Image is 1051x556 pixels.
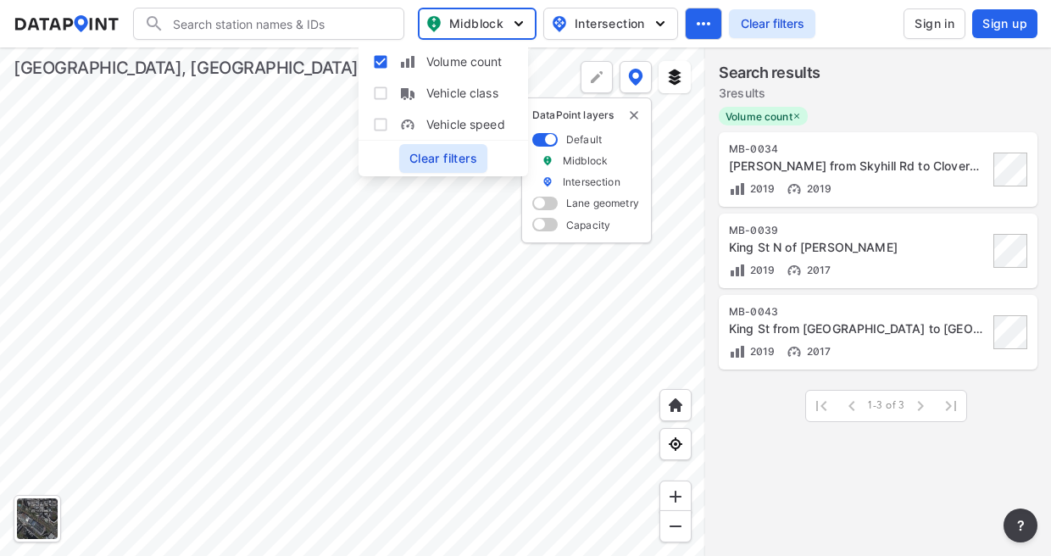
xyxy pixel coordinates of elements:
div: MB-0043 [729,305,988,319]
div: Zoom in [659,481,692,513]
button: External layers [659,61,691,93]
div: King St N of Janneys Ln [729,239,988,256]
button: Intersection [543,8,678,40]
img: w05fo9UQAAAAAElFTkSuQmCC [399,116,416,133]
label: 3 results [719,85,820,102]
span: 1-3 of 3 [867,399,905,413]
img: +XpAUvaXAN7GudzAAAAAElFTkSuQmCC [667,397,684,414]
span: 2019 [746,182,776,195]
img: marker_Intersection.6861001b.svg [542,175,553,189]
img: ZvzfEJKXnyWIrJytrsY285QMwk63cM6Drc+sIAAAAASUVORK5CYII= [667,488,684,505]
img: marker_Midblock.5ba75e30.svg [542,153,553,168]
img: MAAAAAElFTkSuQmCC [667,518,684,535]
label: Midblock [563,153,608,168]
span: ? [1014,515,1027,536]
img: S3KcC2PZAAAAAElFTkSuQmCC [399,85,416,102]
label: Default [566,132,602,147]
button: Sign up [972,9,1037,38]
label: Volume count [719,107,808,125]
label: Capacity [566,218,610,232]
a: Sign up [969,9,1037,38]
span: Next Page [905,391,936,421]
img: close-external-leyer.3061a1c7.svg [627,108,641,122]
label: Lane geometry [566,196,639,210]
img: layers.ee07997e.svg [666,69,683,86]
div: View my location [659,428,692,460]
button: delete [627,108,641,122]
div: Cambiar el mapa base [14,495,61,542]
div: Janneys Ln from Skyhill Rd to Cloverway Dr [729,158,988,175]
img: zXKTHG75SmCTpzeATkOMbMjAxYFTnPvh7K8Q9YYMXBy4Bd2Bwe9xdUQUqRsak2SDbAAAAABJRU5ErkJggg== [399,53,416,70]
span: Vehicle speed [426,115,505,133]
span: Midblock [426,14,525,34]
span: Clear filters [409,150,477,167]
img: 5YPKRKmlfpI5mqlR8AD95paCi+0kK1fRFDJSaMmawlwaeJcJwk9O2fotCW5ve9gAAAAASUVORK5CYII= [510,15,527,32]
img: map_pin_mid.602f9df1.svg [424,14,444,34]
img: dataPointLogo.9353c09d.svg [14,15,120,32]
button: Clear filters [729,9,815,38]
span: 2019 [746,345,776,358]
a: Sign in [900,8,969,39]
span: Sign up [982,15,1027,32]
img: data-point-layers.37681fc9.svg [628,69,643,86]
img: Volume count [729,181,746,197]
button: Sign in [904,8,965,39]
img: 5YPKRKmlfpI5mqlR8AD95paCi+0kK1fRFDJSaMmawlwaeJcJwk9O2fotCW5ve9gAAAAASUVORK5CYII= [652,15,669,32]
img: map_pin_int.54838e6b.svg [549,14,570,34]
img: +Dz8AAAAASUVORK5CYII= [588,69,605,86]
button: DataPoint layers [620,61,652,93]
span: 2019 [803,182,832,195]
span: 2019 [746,264,776,276]
div: King St from Albany Ave to Hermitage Ct [729,320,988,337]
div: MB-0039 [729,224,988,237]
span: First Page [806,391,837,421]
label: Search results [719,61,820,85]
div: Home [659,389,692,421]
span: Sign in [915,15,954,32]
img: Vehicle speed [786,181,803,197]
button: Midblock [418,8,537,40]
span: Clear filters [739,15,805,32]
label: Intersection [563,175,620,189]
p: DataPoint layers [532,108,641,122]
div: MB-0034 [729,142,988,156]
button: more [1004,509,1037,542]
div: [GEOGRAPHIC_DATA], [GEOGRAPHIC_DATA] (demo) [14,56,420,80]
img: Volume count [729,262,746,279]
span: Last Page [936,391,966,421]
span: Vehicle class [426,84,498,102]
img: zeq5HYn9AnE9l6UmnFLPAAAAAElFTkSuQmCC [667,436,684,453]
span: Intersection [551,14,667,34]
span: 2017 [803,345,831,358]
div: Polygon tool [581,61,613,93]
img: Vehicle speed [786,262,803,279]
span: Volume count [426,53,503,70]
span: 2017 [803,264,831,276]
button: Clear filters [399,144,487,173]
img: Volume count [729,343,746,360]
input: Búsqueda [164,10,393,37]
img: Vehicle speed [786,343,803,360]
span: Previous Page [837,391,867,421]
div: Zoom out [659,510,692,542]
